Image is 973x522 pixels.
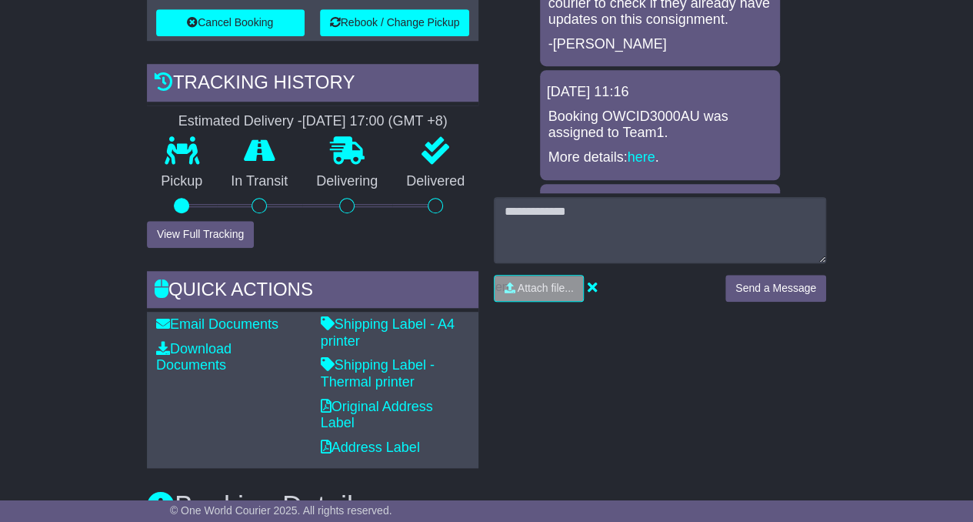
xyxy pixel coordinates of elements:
[147,271,479,313] div: Quick Actions
[302,113,448,130] div: [DATE] 17:00 (GMT +8)
[147,64,479,105] div: Tracking history
[170,504,392,517] span: © One World Courier 2025. All rights reserved.
[321,357,435,390] a: Shipping Label - Thermal printer
[548,109,772,142] p: Booking OWCID3000AU was assigned to Team1.
[320,9,470,36] button: Rebook / Change Pickup
[147,113,479,130] div: Estimated Delivery -
[156,316,278,332] a: Email Documents
[392,173,479,190] p: Delivered
[302,173,392,190] p: Delivering
[147,173,217,190] p: Pickup
[321,440,420,455] a: Address Label
[156,341,232,373] a: Download Documents
[548,149,772,166] p: More details: .
[147,491,826,522] h3: Booking Details
[628,149,655,165] a: here
[147,221,254,248] button: View Full Tracking
[725,275,826,302] button: Send a Message
[217,173,302,190] p: In Transit
[321,399,433,431] a: Original Address Label
[321,316,455,349] a: Shipping Label - A4 printer
[548,36,772,53] p: -[PERSON_NAME]
[546,84,774,101] div: [DATE] 11:16
[156,9,305,36] button: Cancel Booking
